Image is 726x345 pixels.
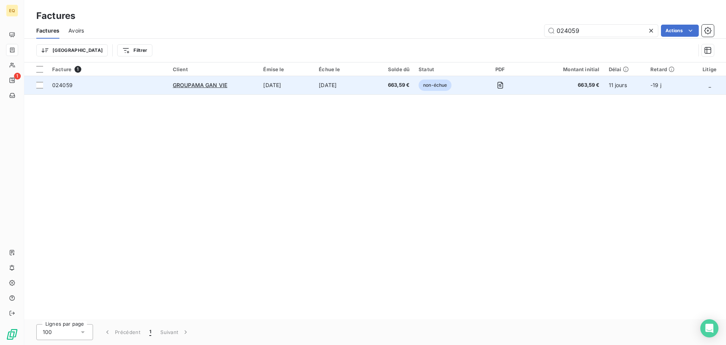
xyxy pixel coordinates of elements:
[531,66,599,72] div: Montant initial
[700,319,718,337] div: Open Intercom Messenger
[661,25,699,37] button: Actions
[99,324,145,340] button: Précédent
[43,328,52,336] span: 100
[156,324,194,340] button: Suivant
[419,66,469,72] div: Statut
[709,82,711,88] span: _
[149,328,151,336] span: 1
[698,66,721,72] div: Litige
[52,66,71,72] span: Facture
[319,66,366,72] div: Échue le
[117,44,152,56] button: Filtrer
[650,66,689,72] div: Retard
[650,82,661,88] span: -19 j
[6,328,18,340] img: Logo LeanPay
[544,25,658,37] input: Rechercher
[173,66,254,72] div: Client
[314,76,370,94] td: [DATE]
[36,44,108,56] button: [GEOGRAPHIC_DATA]
[14,73,21,80] span: 1
[259,76,314,94] td: [DATE]
[531,81,599,89] span: 663,59 €
[36,9,75,23] h3: Factures
[74,66,81,73] span: 1
[479,66,522,72] div: PDF
[36,27,59,34] span: Factures
[52,82,73,88] span: 024059
[145,324,156,340] button: 1
[375,66,410,72] div: Solde dû
[419,80,451,91] span: non-échue
[604,76,646,94] td: 11 jours
[6,5,18,17] div: EQ
[375,81,410,89] span: 663,59 €
[173,82,227,88] span: GROUPAMA GAN VIE
[609,66,642,72] div: Délai
[68,27,84,34] span: Avoirs
[263,66,310,72] div: Émise le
